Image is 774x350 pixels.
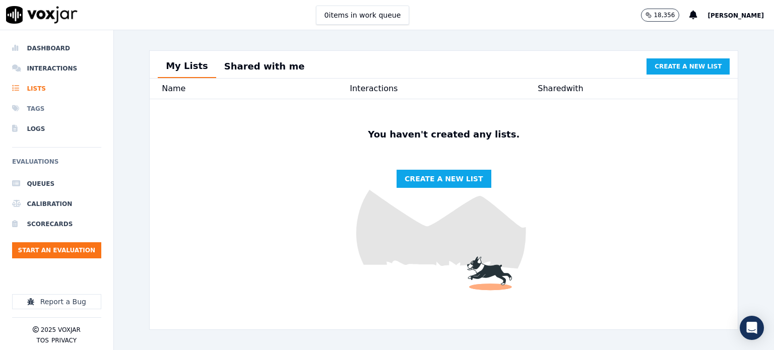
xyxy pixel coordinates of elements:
[12,58,101,79] a: Interactions
[12,174,101,194] a: Queues
[12,214,101,234] a: Scorecards
[12,242,101,258] button: Start an Evaluation
[12,99,101,119] a: Tags
[654,11,675,19] p: 18,356
[641,9,679,22] button: 18,356
[655,62,722,71] span: Create a new list
[37,336,49,344] button: TOS
[12,194,101,214] a: Calibration
[12,79,101,99] a: Lists
[51,336,77,344] button: Privacy
[641,9,689,22] button: 18,356
[150,99,738,329] img: fun dog
[12,38,101,58] a: Dashboard
[647,58,730,75] button: Create a new list
[12,156,101,174] h6: Evaluations
[350,83,538,95] div: Interactions
[405,174,483,184] span: Create a new list
[316,6,410,25] button: 0items in work queue
[158,55,216,78] button: My Lists
[538,83,726,95] div: Shared with
[12,119,101,139] a: Logs
[41,326,81,334] p: 2025 Voxjar
[707,9,774,21] button: [PERSON_NAME]
[216,55,313,78] button: Shared with me
[12,294,101,309] button: Report a Bug
[162,83,350,95] div: Name
[6,6,78,24] img: voxjar logo
[740,316,764,340] div: Open Intercom Messenger
[707,12,764,19] span: [PERSON_NAME]
[397,170,491,188] button: Create a new list
[364,127,524,142] p: You haven't created any lists.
